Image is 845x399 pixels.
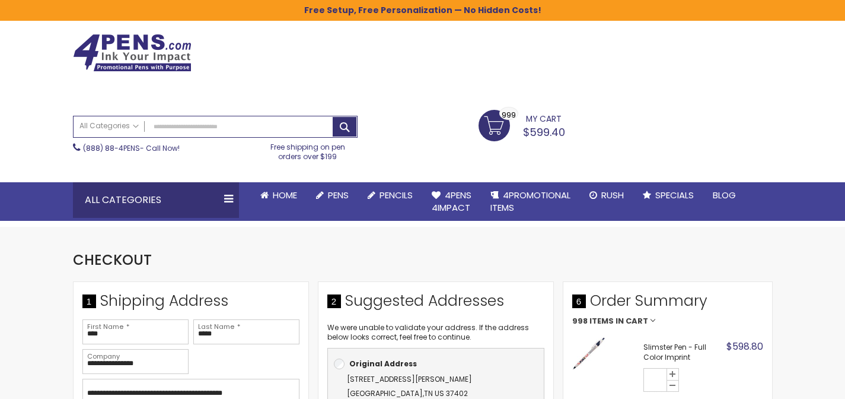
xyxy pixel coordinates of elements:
p: We were unable to validate your address. If the address below looks correct, feel free to continue. [327,323,544,342]
a: Blog [703,182,745,208]
a: 4Pens4impact [422,182,481,221]
strong: Slimster Pen - Full Color Imprint [643,343,723,362]
span: Blog [713,189,736,201]
a: Pencils [358,182,422,208]
div: Shipping Address [82,291,299,317]
span: Items in Cart [589,317,648,325]
span: 37402 [446,388,468,398]
span: - Call Now! [83,143,180,153]
a: All Categories [74,116,145,136]
a: Rush [580,182,633,208]
span: 4PROMOTIONAL ITEMS [490,189,570,213]
span: Pens [328,189,349,201]
span: [GEOGRAPHIC_DATA] [347,388,423,398]
span: [STREET_ADDRESS][PERSON_NAME] [347,374,472,384]
b: Original Address [349,359,417,369]
span: $599.40 [523,125,565,140]
span: Specials [655,189,694,201]
a: 4PROMOTIONALITEMS [481,182,580,221]
a: Home [251,182,307,208]
img: slimster-full-color-pen-Blue [572,337,605,370]
span: All Categories [79,121,139,131]
span: Home [273,189,297,201]
a: (888) 88-4PENS [83,143,140,153]
div: Suggested Addresses [327,291,544,317]
span: Order Summary [572,291,763,317]
span: US [435,388,444,398]
div: Free shipping on pen orders over $199 [258,138,358,161]
a: $599.40 999 [479,110,565,140]
a: Pens [307,182,358,208]
span: 4Pens 4impact [432,189,471,213]
span: 999 [502,109,516,121]
span: Pencils [380,189,413,201]
span: $598.80 [726,340,763,353]
span: 998 [572,317,588,325]
span: TN [424,388,433,398]
span: Checkout [73,250,152,270]
a: Specials [633,182,703,208]
span: Rush [601,189,624,201]
div: All Categories [73,182,239,218]
img: 4Pens Custom Pens and Promotional Products [73,34,192,72]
